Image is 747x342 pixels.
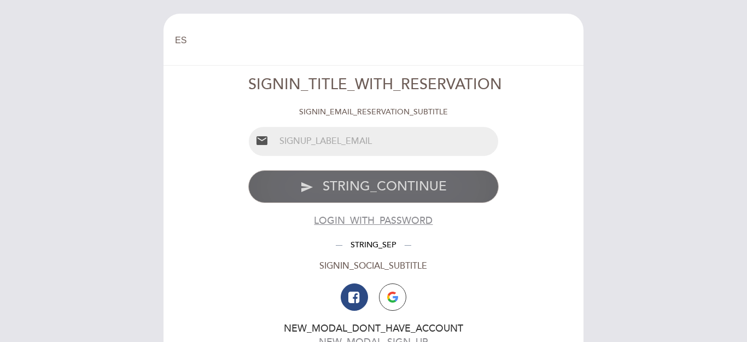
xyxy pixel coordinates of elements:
i: send [300,181,313,194]
div: SIGNIN_SOCIAL_SUBTITLE [248,260,499,273]
span: STRING_CONTINUE [323,178,447,194]
button: send STRING_CONTINUE [248,170,499,203]
span: NEW_MODAL_DONT_HAVE_ACCOUNT [284,323,463,334]
div: SIGNIN_TITLE_WITH_RESERVATION [248,74,499,96]
img: icon-google.png [387,292,398,303]
button: LOGIN_WITH_PASSWORD [314,214,433,228]
input: SIGNUP_LABEL_EMAIL [275,127,499,156]
span: STRING_SEP [342,240,405,250]
div: SIGNIN_EMAIL_RESERVATION_SUBTITLE [248,107,499,118]
i: email [255,134,269,147]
